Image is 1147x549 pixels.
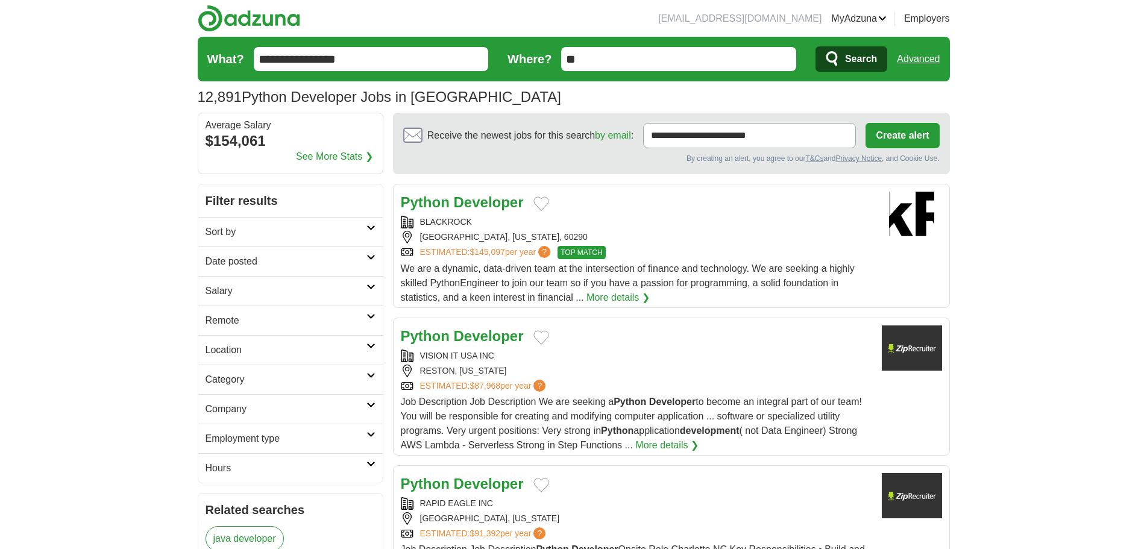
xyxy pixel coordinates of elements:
strong: Python [401,475,450,492]
label: What? [207,50,244,68]
button: Search [815,46,887,72]
div: By creating an alert, you agree to our and , and Cookie Use. [403,153,940,164]
a: Date posted [198,246,383,276]
button: Add to favorite jobs [533,196,549,211]
a: MyAdzuna [831,11,887,26]
a: Hours [198,453,383,483]
img: BlackRock logo [882,192,942,237]
a: More details ❯ [635,438,699,453]
strong: Developer [454,194,524,210]
span: TOP MATCH [558,246,605,259]
a: Salary [198,276,383,306]
a: Sort by [198,217,383,246]
strong: Developer [649,397,696,407]
a: ESTIMATED:$87,968per year? [420,380,548,392]
a: BLACKROCK [420,217,472,227]
div: RESTON, [US_STATE] [401,365,872,377]
span: Search [845,47,877,71]
h2: Date posted [206,254,366,269]
span: ? [538,246,550,258]
div: VISION IT USA INC [401,350,872,362]
a: Advanced [897,47,940,71]
h2: Category [206,372,366,387]
strong: Python [614,397,646,407]
a: T&Cs [805,154,823,163]
h2: Company [206,402,366,416]
a: Privacy Notice [835,154,882,163]
h2: Remote [206,313,366,328]
a: Remote [198,306,383,335]
span: We are a dynamic, data-driven team at the intersection of finance and technology. We are seeking ... [401,263,855,303]
span: $145,097 [470,247,504,257]
a: Python Developer [401,328,524,344]
div: [GEOGRAPHIC_DATA], [US_STATE], 60290 [401,231,872,243]
li: [EMAIL_ADDRESS][DOMAIN_NAME] [658,11,822,26]
a: Location [198,335,383,365]
strong: Python [401,328,450,344]
span: Receive the newest jobs for this search : [427,128,633,143]
img: Company logo [882,325,942,371]
h2: Sort by [206,225,366,239]
span: $87,968 [470,381,500,391]
strong: Developer [454,475,524,492]
div: RAPID EAGLE INC [401,497,872,510]
a: ESTIMATED:$91,392per year? [420,527,548,540]
h1: Python Developer Jobs in [GEOGRAPHIC_DATA] [198,89,561,105]
a: Employers [904,11,950,26]
h2: Related searches [206,501,376,519]
span: 12,891 [198,86,242,108]
h2: Employment type [206,431,366,446]
strong: Developer [454,328,524,344]
span: $91,392 [470,529,500,538]
a: Employment type [198,424,383,453]
a: by email [595,130,631,140]
a: Python Developer [401,475,524,492]
a: Category [198,365,383,394]
span: ? [533,527,545,539]
div: [GEOGRAPHIC_DATA], [US_STATE] [401,512,872,525]
a: ESTIMATED:$145,097per year? [420,246,553,259]
strong: development [680,425,740,436]
h2: Filter results [198,184,383,217]
strong: Python [601,425,633,436]
img: Adzuna logo [198,5,300,32]
button: Create alert [866,123,939,148]
a: Python Developer [401,194,524,210]
a: More details ❯ [586,290,650,305]
div: $154,061 [206,130,376,152]
div: Average Salary [206,121,376,130]
a: Company [198,394,383,424]
h2: Salary [206,284,366,298]
h2: Location [206,343,366,357]
strong: Python [401,194,450,210]
label: Where? [508,50,552,68]
button: Add to favorite jobs [533,330,549,345]
h2: Hours [206,461,366,475]
span: Job Description Job Description We are seeking a to become an integral part of our team! You will... [401,397,862,450]
span: ? [533,380,545,392]
img: Company logo [882,473,942,518]
button: Add to favorite jobs [533,478,549,492]
a: See More Stats ❯ [296,149,373,164]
